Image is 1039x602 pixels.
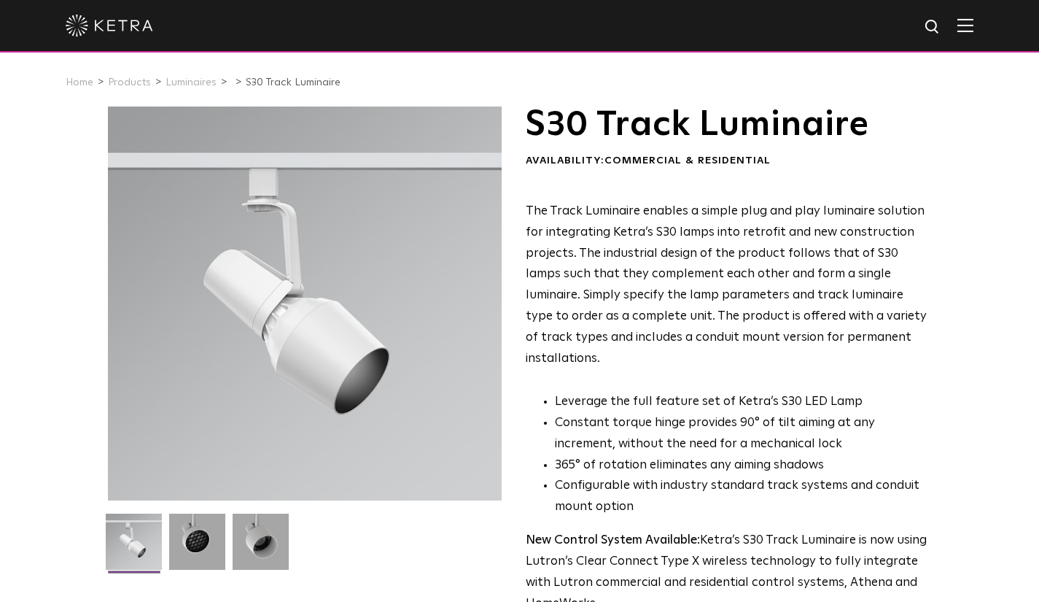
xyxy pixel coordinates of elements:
h1: S30 Track Luminaire [526,107,927,143]
img: 9e3d97bd0cf938513d6e [233,514,289,581]
strong: New Control System Available: [526,534,700,547]
a: S30 Track Luminaire [246,77,341,88]
img: Hamburger%20Nav.svg [957,18,973,32]
li: Constant torque hinge provides 90° of tilt aiming at any increment, without the need for a mechan... [555,413,927,455]
a: Products [108,77,151,88]
a: Luminaires [166,77,217,88]
img: S30-Track-Luminaire-2021-Web-Square [106,514,162,581]
li: Leverage the full feature set of Ketra’s S30 LED Lamp [555,392,927,413]
img: 3b1b0dc7630e9da69e6b [169,514,225,581]
img: search icon [924,18,942,36]
img: ketra-logo-2019-white [66,15,153,36]
li: Configurable with industry standard track systems and conduit mount option [555,476,927,518]
span: The Track Luminaire enables a simple plug and play luminaire solution for integrating Ketra’s S30... [526,205,927,365]
span: Commercial & Residential [604,155,771,166]
li: 365° of rotation eliminates any aiming shadows [555,455,927,476]
a: Home [66,77,93,88]
div: Availability: [526,154,927,169]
